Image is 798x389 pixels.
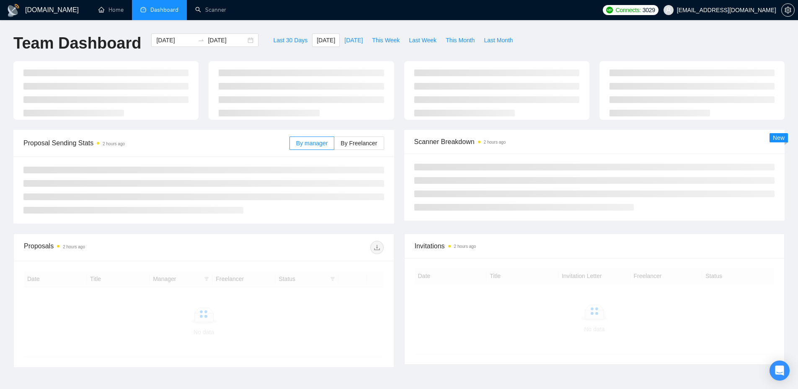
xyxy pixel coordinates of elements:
[24,241,204,254] div: Proposals
[344,36,363,45] span: [DATE]
[606,7,613,13] img: upwork-logo.png
[7,4,20,17] img: logo
[479,33,517,47] button: Last Month
[341,140,377,147] span: By Freelancer
[367,33,404,47] button: This Week
[484,36,513,45] span: Last Month
[454,244,476,249] time: 2 hours ago
[150,6,178,13] span: Dashboard
[208,36,246,45] input: End date
[273,36,307,45] span: Last 30 Days
[446,36,475,45] span: This Month
[615,5,640,15] span: Connects:
[23,138,289,148] span: Proposal Sending Stats
[666,7,671,13] span: user
[312,33,340,47] button: [DATE]
[781,7,795,13] a: setting
[484,140,506,144] time: 2 hours ago
[140,7,146,13] span: dashboard
[13,33,141,53] h1: Team Dashboard
[372,36,400,45] span: This Week
[269,33,312,47] button: Last 30 Days
[404,33,441,47] button: Last Week
[770,361,790,381] div: Open Intercom Messenger
[409,36,436,45] span: Last Week
[643,5,655,15] span: 3029
[198,37,204,44] span: to
[781,3,795,17] button: setting
[773,134,785,141] span: New
[63,245,85,249] time: 2 hours ago
[296,140,328,147] span: By manager
[156,36,194,45] input: Start date
[198,37,204,44] span: swap-right
[782,7,794,13] span: setting
[415,241,775,251] span: Invitations
[441,33,479,47] button: This Month
[340,33,367,47] button: [DATE]
[98,6,124,13] a: homeHome
[414,137,775,147] span: Scanner Breakdown
[195,6,226,13] a: searchScanner
[317,36,335,45] span: [DATE]
[103,142,125,146] time: 2 hours ago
